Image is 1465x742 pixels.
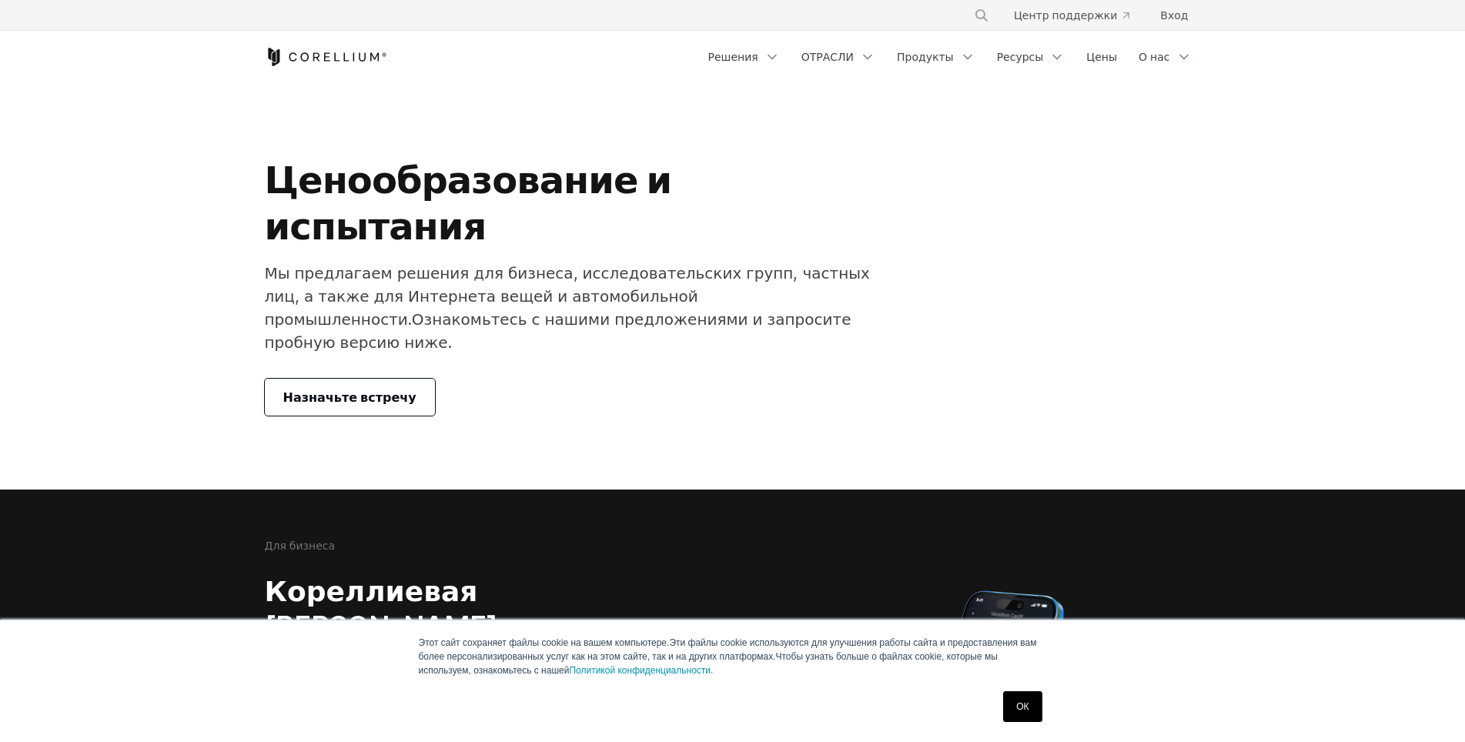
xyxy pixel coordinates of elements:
[1016,701,1029,712] ya-tr-span: ОК
[569,665,713,676] a: Политикой конфиденциальности.
[968,2,995,29] button: Поиск
[265,310,851,352] ya-tr-span: Ознакомьтесь с нашими предложениями и запросите пробную версию ниже.
[283,388,416,406] ya-tr-span: Назначьте встречу
[265,574,498,643] ya-tr-span: Кореллиевая [PERSON_NAME]
[419,637,1037,662] ya-tr-span: Эти файлы cookie используются для улучшения работы сайта и предоставления вам более персонализиро...
[265,539,336,552] ya-tr-span: Для бизнеса
[1160,8,1188,23] ya-tr-span: Вход
[997,49,1044,65] ya-tr-span: Ресурсы
[265,264,870,329] ya-tr-span: Мы предлагаем решения для бизнеса, исследовательских групп, частных лиц, а также для Интернета ве...
[708,49,758,65] ya-tr-span: Решения
[265,379,435,416] a: Назначьте встречу
[1086,49,1117,65] ya-tr-span: Цены
[1003,691,1042,722] a: ОК
[955,2,1201,29] div: Навигационное меню
[699,43,1201,71] div: Навигационное меню
[265,48,387,66] a: Дом Кореллиума
[1014,8,1117,23] ya-tr-span: Центр поддержки
[265,157,672,249] ya-tr-span: Ценообразование и испытания
[897,49,954,65] ya-tr-span: Продукты
[801,49,854,65] ya-tr-span: ОТРАСЛИ
[1139,49,1169,65] ya-tr-span: О нас
[419,637,670,648] ya-tr-span: Этот сайт сохраняет файлы cookie на вашем компьютере.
